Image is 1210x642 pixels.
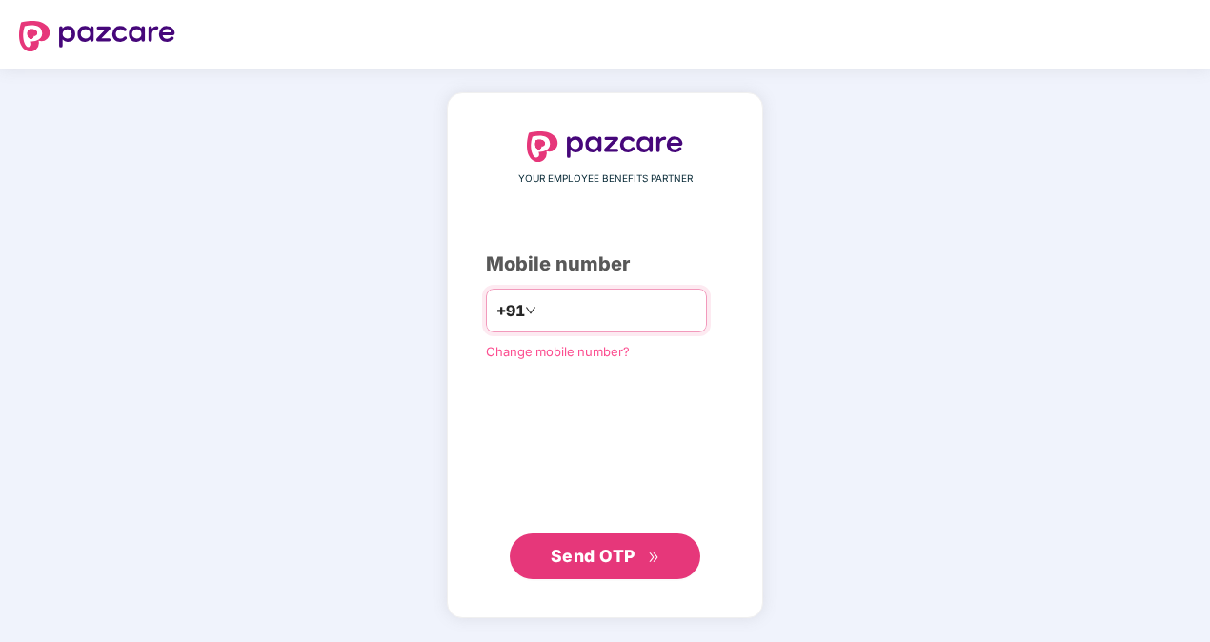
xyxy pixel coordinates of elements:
img: logo [19,21,175,51]
span: double-right [648,552,660,564]
a: Change mobile number? [486,344,630,359]
div: Mobile number [486,250,724,279]
span: Send OTP [551,546,635,566]
span: YOUR EMPLOYEE BENEFITS PARTNER [518,171,693,187]
span: +91 [496,299,525,323]
button: Send OTPdouble-right [510,533,700,579]
img: logo [527,131,683,162]
span: down [525,305,536,316]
